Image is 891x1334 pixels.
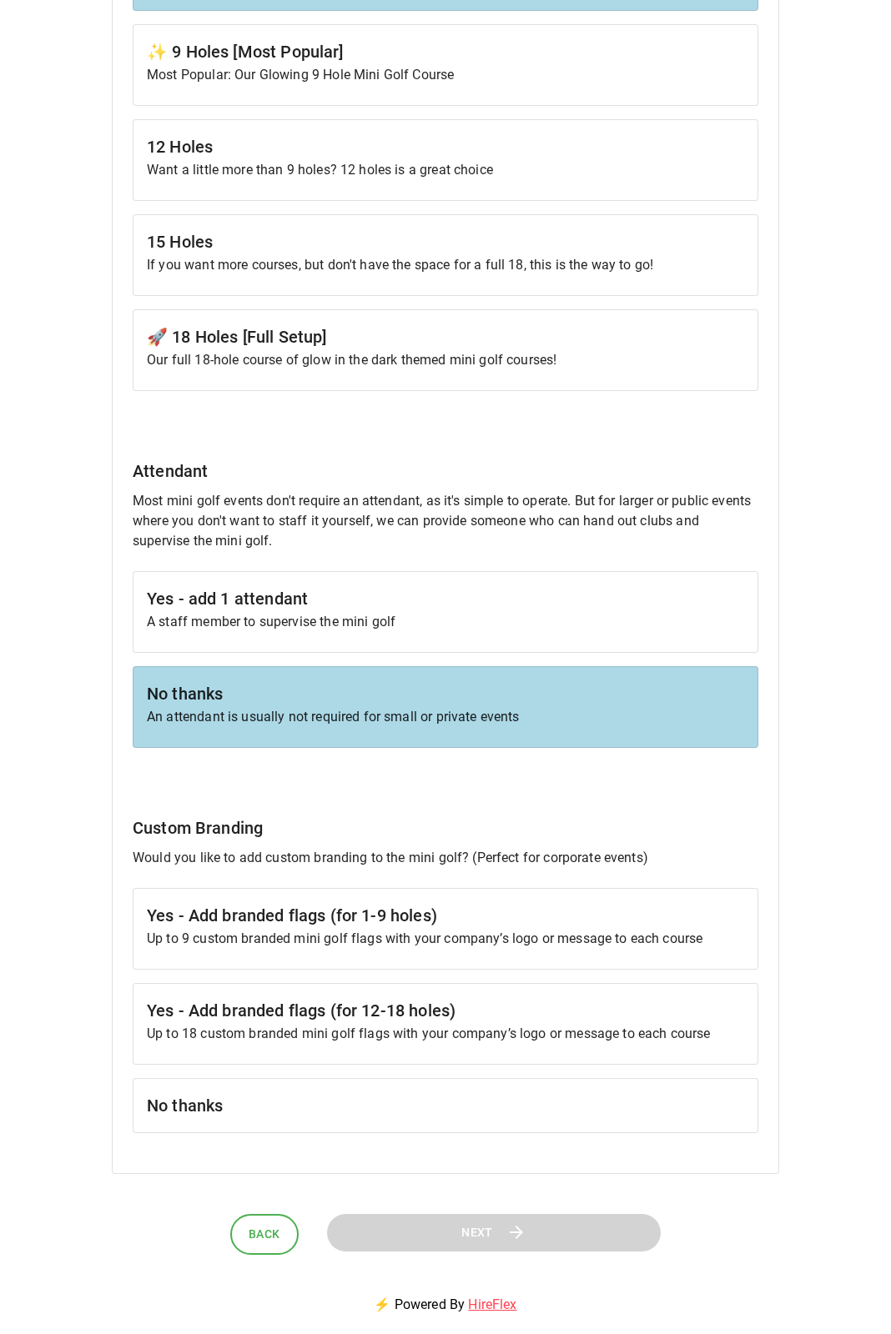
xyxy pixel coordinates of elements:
[147,255,744,275] p: If you want more courses, but don't have the space for a full 18, this is the way to go!
[147,902,744,929] h6: Yes - Add branded flags (for 1-9 holes)
[147,65,744,85] p: Most Popular: Our Glowing 9 Hole Mini Golf Course
[147,929,744,949] p: Up to 9 custom branded mini golf flags with your company’s logo or message to each course
[147,228,744,255] h6: 15 Holes
[468,1296,516,1312] a: HireFlex
[147,350,744,370] p: Our full 18-hole course of glow in the dark themed mini golf courses!
[147,612,744,632] p: A staff member to supervise the mini golf
[327,1214,661,1251] button: Next
[147,585,744,612] h6: Yes - add 1 attendant
[133,848,758,868] p: Would you like to add custom branding to the mini golf? (Perfect for corporate events)
[461,1222,493,1243] span: Next
[147,133,744,160] h6: 12 Holes
[133,458,758,484] h6: Attendant
[147,1024,744,1044] p: Up to 18 custom branded mini golf flags with your company’s logo or message to each course
[249,1224,280,1245] span: Back
[147,680,744,707] h6: No thanks
[147,323,744,350] h6: 🚀 18 Holes [Full Setup]
[230,1214,299,1255] button: Back
[147,707,744,727] p: An attendant is usually not required for small or private events
[147,1092,744,1119] h6: No thanks
[147,160,744,180] p: Want a little more than 9 holes? 12 holes is a great choice
[133,491,758,551] p: Most mini golf events don't require an attendant, as it's simple to operate. But for larger or pu...
[133,815,758,841] h6: Custom Branding
[147,997,744,1024] h6: Yes - Add branded flags (for 12-18 holes)
[147,38,744,65] h6: ✨ 9 Holes [Most Popular]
